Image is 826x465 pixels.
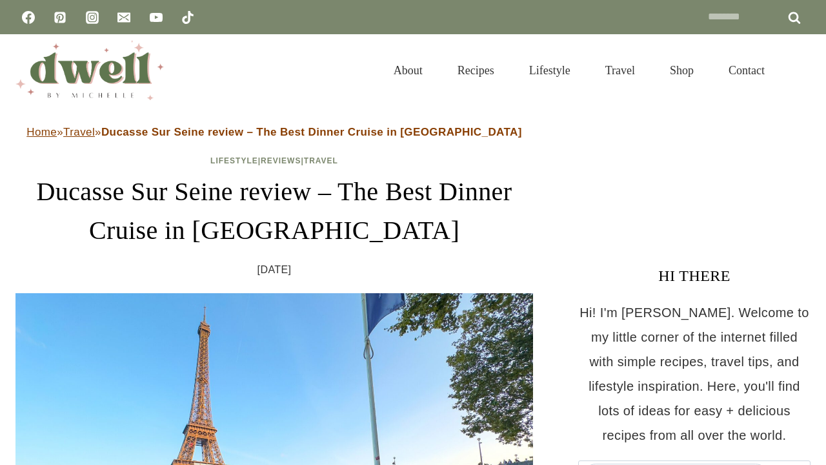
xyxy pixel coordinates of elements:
[15,5,41,30] a: Facebook
[789,59,811,81] button: View Search Form
[257,260,292,280] time: [DATE]
[26,126,57,138] a: Home
[652,48,711,93] a: Shop
[101,126,522,138] strong: Ducasse Sur Seine review – The Best Dinner Cruise in [GEOGRAPHIC_DATA]
[588,48,652,93] a: Travel
[261,156,301,165] a: Reviews
[440,48,512,93] a: Recipes
[143,5,169,30] a: YouTube
[175,5,201,30] a: TikTok
[512,48,588,93] a: Lifestyle
[376,48,440,93] a: About
[210,156,338,165] span: | |
[376,48,782,93] nav: Primary Navigation
[63,126,95,138] a: Travel
[15,41,164,100] img: DWELL by michelle
[26,126,522,138] span: » »
[304,156,338,165] a: Travel
[711,48,782,93] a: Contact
[79,5,105,30] a: Instagram
[15,172,533,250] h1: Ducasse Sur Seine review – The Best Dinner Cruise in [GEOGRAPHIC_DATA]
[210,156,258,165] a: Lifestyle
[578,300,811,448] p: Hi! I'm [PERSON_NAME]. Welcome to my little corner of the internet filled with simple recipes, tr...
[111,5,137,30] a: Email
[578,264,811,287] h3: HI THERE
[47,5,73,30] a: Pinterest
